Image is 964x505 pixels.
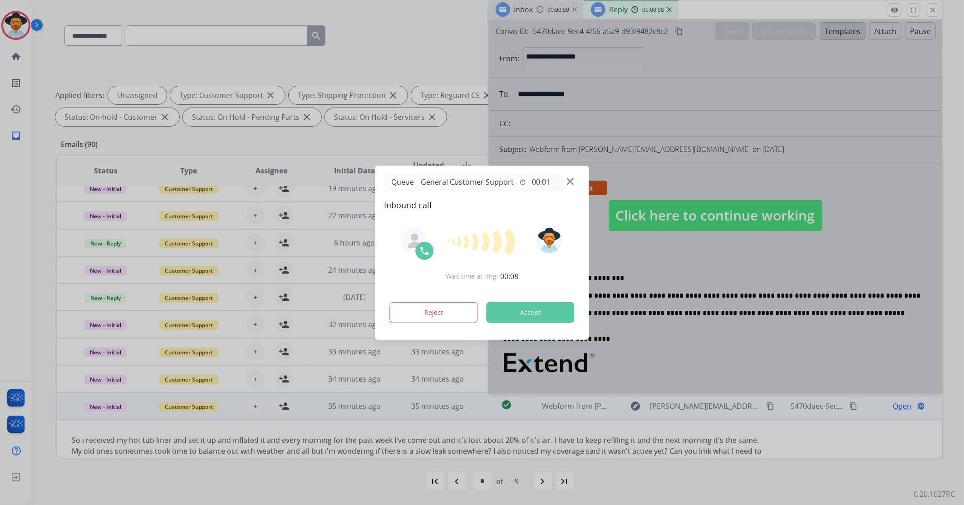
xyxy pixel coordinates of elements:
img: call-icon [419,245,430,256]
img: agent-avatar [408,234,422,248]
p: 0.20.1027RC [914,489,955,500]
span: 00:08 [500,271,518,282]
button: Reject [390,302,478,323]
span: 00:01 [532,177,551,187]
button: Accept [487,302,575,323]
span: General Customer Support [418,177,518,187]
p: Queue [388,177,418,188]
span: Inbound call [384,199,580,211]
img: close-button [567,178,574,185]
img: avatar [536,228,562,253]
mat-icon: timer [520,178,527,186]
span: Wait time at ring: [446,272,498,281]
